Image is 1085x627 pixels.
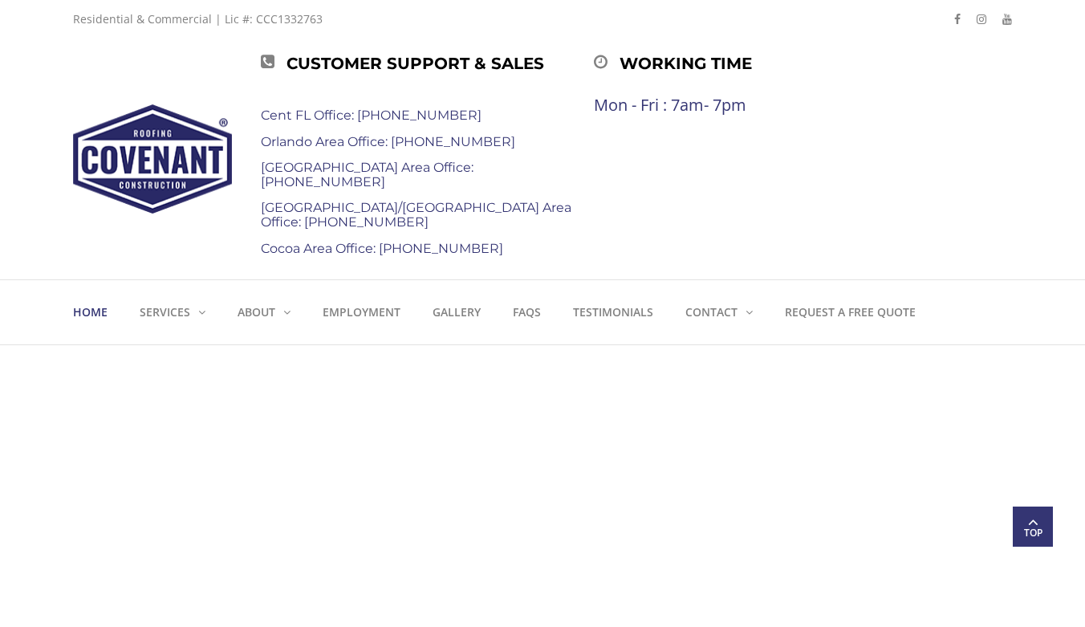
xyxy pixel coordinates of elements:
[73,280,124,344] a: Home
[513,304,541,320] strong: FAQs
[685,304,738,320] strong: Contact
[238,304,275,320] strong: About
[261,50,594,77] div: Customer Support & Sales
[1013,507,1053,547] a: Top
[557,280,669,344] a: Testimonials
[261,241,503,256] a: Cocoa Area Office: [PHONE_NUMBER]
[417,280,497,344] a: Gallery
[433,304,481,320] strong: Gallery
[261,134,515,149] a: Orlando Area Office: [PHONE_NUMBER]
[323,304,400,320] strong: Employment
[669,280,769,344] a: Contact
[573,304,653,320] strong: Testimonials
[140,304,190,320] strong: Services
[769,280,932,344] a: Request a Free Quote
[261,160,473,189] a: [GEOGRAPHIC_DATA] Area Office: [PHONE_NUMBER]
[785,304,916,320] strong: Request a Free Quote
[261,200,571,230] a: [GEOGRAPHIC_DATA]/[GEOGRAPHIC_DATA] Area Office: [PHONE_NUMBER]
[1013,525,1053,541] span: Top
[307,280,417,344] a: Employment
[261,108,482,123] a: Cent FL Office: [PHONE_NUMBER]
[73,104,232,214] img: Covenant Roofing and Construction, Inc.
[221,280,307,344] a: About
[594,50,927,77] div: Working time
[73,304,108,320] strong: Home
[594,96,927,114] div: Mon - Fri : 7am- 7pm
[497,280,557,344] a: FAQs
[124,280,221,344] a: Services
